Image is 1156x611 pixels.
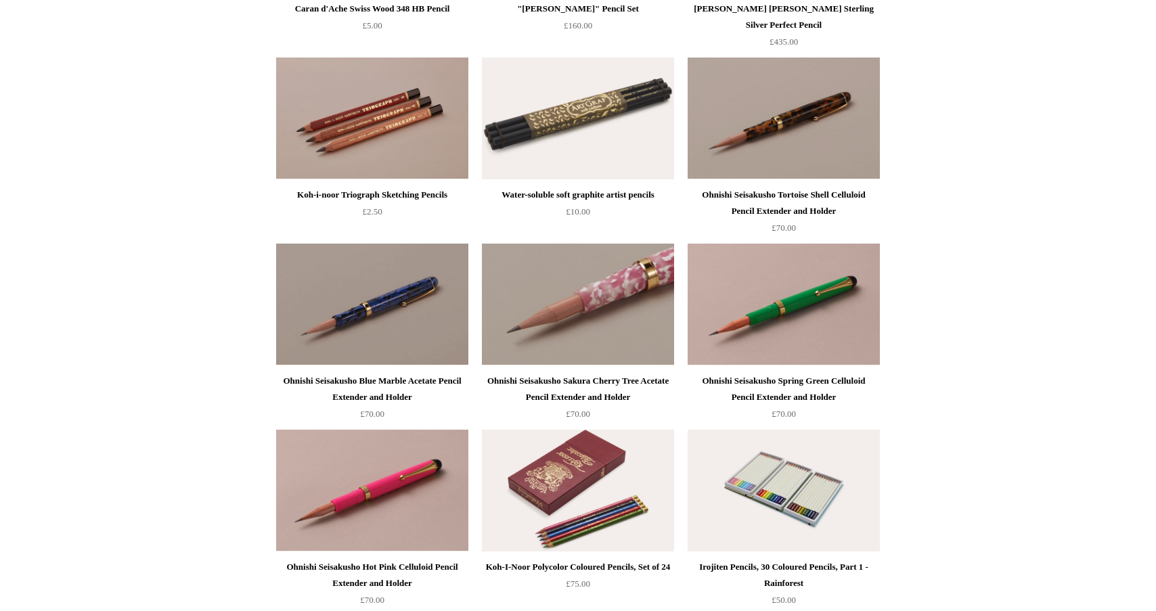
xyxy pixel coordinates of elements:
[688,244,880,365] a: Ohnishi Seisakusho Spring Green Celluloid Pencil Extender and Holder Ohnishi Seisakusho Spring Gr...
[688,58,880,179] img: Ohnishi Seisakusho Tortoise Shell Celluloid Pencil Extender and Holder
[482,187,674,242] a: Water-soluble soft graphite artist pencils £10.00
[276,430,468,551] a: Ohnishi Seisakusho Hot Pink Celluloid Pencil Extender and Holder Ohnishi Seisakusho Hot Pink Cell...
[688,58,880,179] a: Ohnishi Seisakusho Tortoise Shell Celluloid Pencil Extender and Holder Ohnishi Seisakusho Tortois...
[482,430,674,551] img: Koh-I-Noor Polycolor Coloured Pencils, Set of 24
[566,409,590,419] span: £70.00
[482,430,674,551] a: Koh-I-Noor Polycolor Coloured Pencils, Set of 24 Koh-I-Noor Polycolor Coloured Pencils, Set of 24
[566,206,590,217] span: £10.00
[482,373,674,428] a: Ohnishi Seisakusho Sakura Cherry Tree Acetate Pencil Extender and Holder £70.00
[688,1,880,56] a: [PERSON_NAME] [PERSON_NAME] Sterling Silver Perfect Pencil £435.00
[564,20,592,30] span: £160.00
[688,430,880,551] img: Irojiten Pencils, 30 Coloured Pencils, Part 1 - Rainforest
[482,58,674,179] img: Water-soluble soft graphite artist pencils
[485,187,671,203] div: Water-soluble soft graphite artist pencils
[772,595,796,605] span: £50.00
[688,244,880,365] img: Ohnishi Seisakusho Spring Green Celluloid Pencil Extender and Holder
[280,373,465,405] div: Ohnishi Seisakusho Blue Marble Acetate Pencil Extender and Holder
[276,430,468,551] img: Ohnishi Seisakusho Hot Pink Celluloid Pencil Extender and Holder
[691,187,876,219] div: Ohnishi Seisakusho Tortoise Shell Celluloid Pencil Extender and Holder
[688,373,880,428] a: Ohnishi Seisakusho Spring Green Celluloid Pencil Extender and Holder £70.00
[482,1,674,56] a: "[PERSON_NAME]" Pencil Set £160.00
[691,373,876,405] div: Ohnishi Seisakusho Spring Green Celluloid Pencil Extender and Holder
[485,1,671,17] div: "[PERSON_NAME]" Pencil Set
[770,37,798,47] span: £435.00
[566,579,590,589] span: £75.00
[485,559,671,575] div: Koh-I-Noor Polycolor Coloured Pencils, Set of 24
[362,206,382,217] span: £2.50
[772,223,796,233] span: £70.00
[772,409,796,419] span: £70.00
[360,595,384,605] span: £70.00
[688,430,880,551] a: Irojiten Pencils, 30 Coloured Pencils, Part 1 - Rainforest Irojiten Pencils, 30 Coloured Pencils,...
[276,1,468,56] a: Caran d'Ache Swiss Wood 348 HB Pencil £5.00
[688,187,880,242] a: Ohnishi Seisakusho Tortoise Shell Celluloid Pencil Extender and Holder £70.00
[280,1,465,17] div: Caran d'Ache Swiss Wood 348 HB Pencil
[276,244,468,365] img: Ohnishi Seisakusho Blue Marble Acetate Pencil Extender and Holder
[691,559,876,591] div: Irojiten Pencils, 30 Coloured Pencils, Part 1 - Rainforest
[280,187,465,203] div: Koh-i-noor Triograph Sketching Pencils
[362,20,382,30] span: £5.00
[485,373,671,405] div: Ohnishi Seisakusho Sakura Cherry Tree Acetate Pencil Extender and Holder
[276,187,468,242] a: Koh-i-noor Triograph Sketching Pencils £2.50
[276,58,468,179] a: Koh-i-noor Triograph Sketching Pencils Koh-i-noor Triograph Sketching Pencils
[360,409,384,419] span: £70.00
[482,58,674,179] a: Water-soluble soft graphite artist pencils Water-soluble soft graphite artist pencils
[691,1,876,33] div: [PERSON_NAME] [PERSON_NAME] Sterling Silver Perfect Pencil
[482,244,674,365] img: Ohnishi Seisakusho Sakura Cherry Tree Acetate Pencil Extender and Holder
[276,373,468,428] a: Ohnishi Seisakusho Blue Marble Acetate Pencil Extender and Holder £70.00
[280,559,465,591] div: Ohnishi Seisakusho Hot Pink Celluloid Pencil Extender and Holder
[482,244,674,365] a: Ohnishi Seisakusho Sakura Cherry Tree Acetate Pencil Extender and Holder Ohnishi Seisakusho Sakur...
[276,58,468,179] img: Koh-i-noor Triograph Sketching Pencils
[276,244,468,365] a: Ohnishi Seisakusho Blue Marble Acetate Pencil Extender and Holder Ohnishi Seisakusho Blue Marble ...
